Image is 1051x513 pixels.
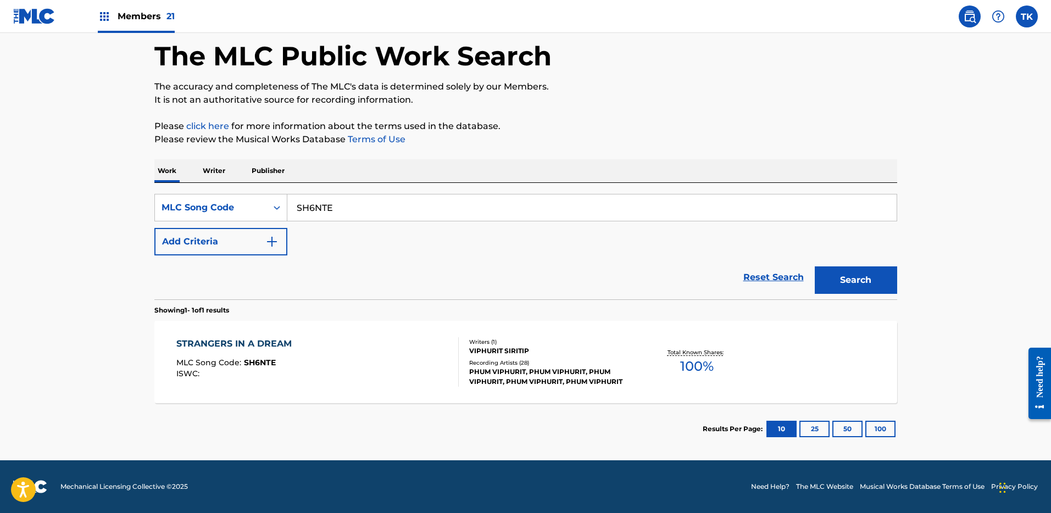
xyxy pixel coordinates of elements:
[469,367,635,387] div: PHUM VIPHURIT, PHUM VIPHURIT, PHUM VIPHURIT, PHUM VIPHURIT, PHUM VIPHURIT
[766,421,797,437] button: 10
[346,134,405,144] a: Terms of Use
[796,482,853,492] a: The MLC Website
[992,10,1005,23] img: help
[815,266,897,294] button: Search
[176,337,297,350] div: STRANGERS IN A DREAM
[865,421,896,437] button: 100
[680,356,714,376] span: 100 %
[118,10,175,23] span: Members
[751,482,789,492] a: Need Help?
[154,80,897,93] p: The accuracy and completeness of The MLC's data is determined solely by our Members.
[963,10,976,23] img: search
[244,358,276,367] span: SH6NTE
[668,348,726,356] p: Total Known Shares:
[799,421,830,437] button: 25
[154,194,897,299] form: Search Form
[154,228,287,255] button: Add Criteria
[176,358,244,367] span: MLC Song Code :
[186,121,229,131] a: click here
[60,482,188,492] span: Mechanical Licensing Collective © 2025
[999,471,1006,504] div: Drag
[265,235,279,248] img: 9d2ae6d4665cec9f34b9.svg
[832,421,863,437] button: 50
[154,305,229,315] p: Showing 1 - 1 of 1 results
[166,11,175,21] span: 21
[154,40,552,73] h1: The MLC Public Work Search
[959,5,981,27] a: Public Search
[738,265,809,289] a: Reset Search
[991,482,1038,492] a: Privacy Policy
[98,10,111,23] img: Top Rightsholders
[162,201,260,214] div: MLC Song Code
[469,338,635,346] div: Writers ( 1 )
[248,159,288,182] p: Publisher
[154,120,897,133] p: Please for more information about the terms used in the database.
[987,5,1009,27] div: Help
[154,133,897,146] p: Please review the Musical Works Database
[154,321,897,403] a: STRANGERS IN A DREAMMLC Song Code:SH6NTEISWC:Writers (1)VIPHURIT SIRITIPRecording Artists (28)PHU...
[154,159,180,182] p: Work
[199,159,229,182] p: Writer
[860,482,985,492] a: Musical Works Database Terms of Use
[176,369,202,378] span: ISWC :
[1020,339,1051,428] iframe: Resource Center
[1016,5,1038,27] div: User Menu
[154,93,897,107] p: It is not an authoritative source for recording information.
[469,346,635,356] div: VIPHURIT SIRITIP
[13,480,47,493] img: logo
[996,460,1051,513] iframe: Chat Widget
[469,359,635,367] div: Recording Artists ( 28 )
[13,8,55,24] img: MLC Logo
[703,424,765,434] p: Results Per Page:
